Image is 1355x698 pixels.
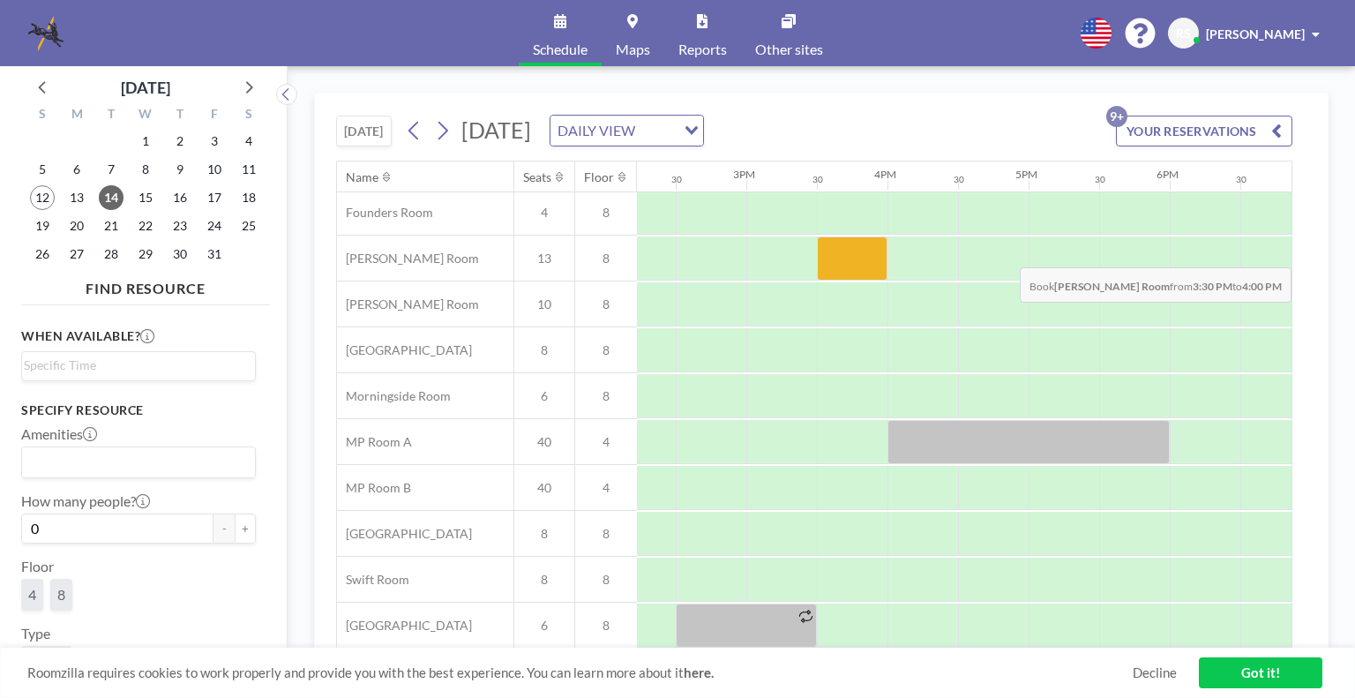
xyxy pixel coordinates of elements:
a: here. [684,664,714,680]
span: 8 [514,572,574,588]
span: Sunday, October 19, 2025 [30,214,55,238]
span: Thursday, October 23, 2025 [168,214,192,238]
button: YOUR RESERVATIONS9+ [1116,116,1292,146]
span: [PERSON_NAME] Room [337,251,479,266]
span: 40 [514,480,574,496]
button: - [213,514,235,544]
span: 8 [575,618,637,634]
span: Tuesday, October 28, 2025 [99,242,124,266]
span: Saturday, October 25, 2025 [236,214,261,238]
span: Monday, October 6, 2025 [64,157,89,182]
div: 30 [812,174,823,185]
span: MP Room B [337,480,411,496]
span: Book from to [1020,267,1291,303]
div: 5PM [1015,168,1037,181]
span: [PERSON_NAME] [1206,26,1305,41]
span: 6 [514,618,574,634]
div: Search for option [22,447,255,477]
div: [DATE] [121,75,170,100]
span: Tuesday, October 21, 2025 [99,214,124,238]
b: 3:30 PM [1193,280,1232,293]
span: 8 [514,526,574,542]
span: Friday, October 31, 2025 [202,242,227,266]
div: Seats [523,169,551,185]
div: T [162,104,197,127]
span: Reports [678,42,727,56]
span: Maps [616,42,650,56]
span: Thursday, October 2, 2025 [168,129,192,154]
span: Wednesday, October 8, 2025 [133,157,158,182]
span: [GEOGRAPHIC_DATA] [337,342,472,358]
div: S [26,104,60,127]
label: Amenities [21,425,97,443]
span: 8 [57,586,65,603]
p: 9+ [1106,106,1127,127]
div: Search for option [550,116,703,146]
a: Decline [1133,664,1177,681]
input: Search for option [24,356,245,375]
span: [GEOGRAPHIC_DATA] [337,618,472,634]
div: F [197,104,231,127]
input: Search for option [640,119,674,142]
div: 30 [1095,174,1105,185]
div: S [231,104,266,127]
span: Monday, October 20, 2025 [64,214,89,238]
div: 30 [1236,174,1246,185]
span: 8 [514,342,574,358]
span: Wednesday, October 1, 2025 [133,129,158,154]
div: Name [346,169,378,185]
span: Founders Room [337,205,433,221]
span: [GEOGRAPHIC_DATA] [337,526,472,542]
input: Search for option [24,451,245,474]
img: organization-logo [28,16,64,51]
div: W [129,104,163,127]
span: 40 [514,434,574,450]
span: 8 [575,342,637,358]
span: 8 [575,251,637,266]
span: Roomzilla requires cookies to work properly and provide you with the best experience. You can lea... [27,664,1133,681]
span: 13 [514,251,574,266]
label: Floor [21,558,54,575]
span: [PERSON_NAME] Room [337,296,479,312]
h4: FIND RESOURCE [21,273,270,297]
span: Other sites [755,42,823,56]
span: MP Room A [337,434,412,450]
span: Friday, October 3, 2025 [202,129,227,154]
span: Sunday, October 12, 2025 [30,185,55,210]
h3: Specify resource [21,402,256,418]
span: Wednesday, October 29, 2025 [133,242,158,266]
span: Thursday, October 16, 2025 [168,185,192,210]
span: Swift Room [337,572,409,588]
span: Tuesday, October 14, 2025 [99,185,124,210]
span: 8 [575,205,637,221]
div: Search for option [22,352,255,379]
span: Morningside Room [337,388,451,404]
div: T [94,104,129,127]
span: Friday, October 10, 2025 [202,157,227,182]
span: Saturday, October 18, 2025 [236,185,261,210]
span: Friday, October 17, 2025 [202,185,227,210]
label: Type [21,625,50,642]
span: [DATE] [461,116,531,143]
span: Tuesday, October 7, 2025 [99,157,124,182]
span: 4 [575,434,637,450]
span: Schedule [533,42,588,56]
span: 8 [575,296,637,312]
span: Thursday, October 30, 2025 [168,242,192,266]
div: Floor [584,169,614,185]
span: 8 [575,526,637,542]
div: 30 [954,174,964,185]
span: 4 [28,586,36,603]
span: 4 [575,480,637,496]
button: + [235,514,256,544]
span: Wednesday, October 15, 2025 [133,185,158,210]
span: 8 [575,572,637,588]
div: 3PM [733,168,755,181]
div: 4PM [874,168,896,181]
a: Got it! [1199,657,1322,688]
span: DAILY VIEW [554,119,639,142]
span: RS [1176,26,1191,41]
span: Wednesday, October 22, 2025 [133,214,158,238]
span: 8 [575,388,637,404]
span: 4 [514,205,574,221]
